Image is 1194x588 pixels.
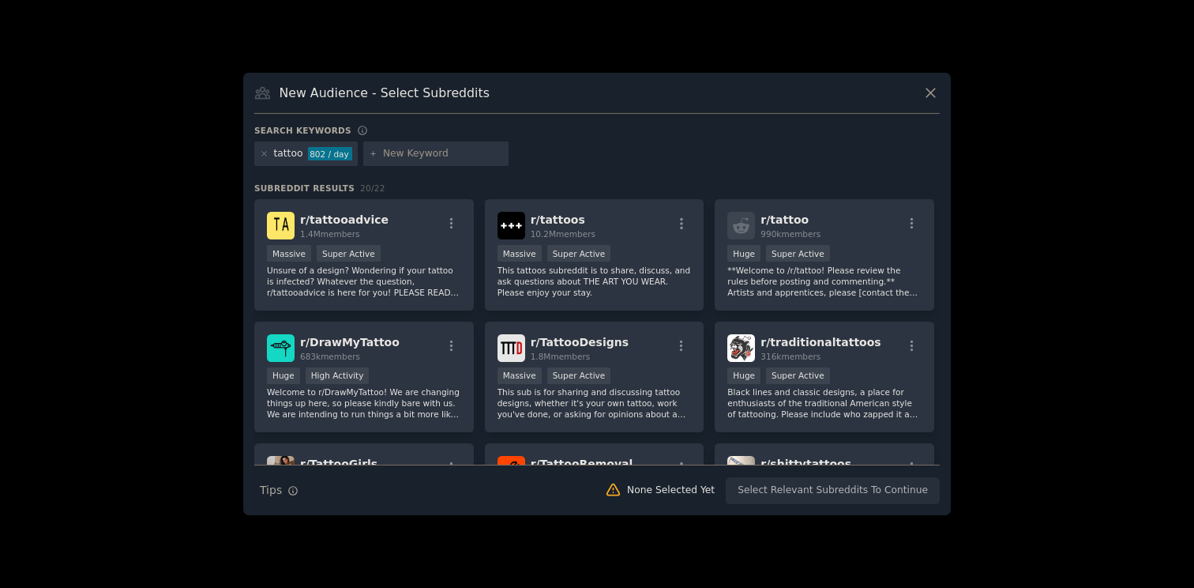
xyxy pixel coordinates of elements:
div: 802 / day [308,147,352,161]
span: r/ tattoos [531,213,585,226]
div: Massive [267,245,311,262]
input: New Keyword [383,147,503,161]
div: Super Active [547,367,611,384]
span: 990k members [760,229,820,239]
span: 316k members [760,352,820,361]
span: r/ tattooadvice [300,213,389,226]
div: Super Active [766,245,830,262]
span: r/ TattooGirls [300,458,377,470]
span: 1.8M members [531,352,591,361]
p: **Welcome to /r/tattoo! Please review the rules before posting and commenting.** Artists and appr... [727,265,922,298]
span: r/ DrawMyTattoo [300,336,400,349]
div: None Selected Yet [627,484,715,498]
div: Massive [497,245,542,262]
p: This tattoos subreddit is to share, discuss, and ask questions about THE ART YOU WEAR. Please enj... [497,265,692,298]
p: Welcome to r/DrawMyTattoo! We are changing things up here, so please kindly bare with us. We are ... [267,386,461,420]
div: Huge [727,367,760,384]
span: r/ tattoo [760,213,809,226]
span: 1.4M members [300,229,360,239]
p: This sub is for sharing and discussing tattoo designs, whether it's your own tattoo, work you've ... [497,386,692,420]
div: Super Active [317,245,381,262]
img: DrawMyTattoo [267,334,295,362]
span: r/ TattooRemoval [531,458,633,470]
img: TattooRemoval [497,456,525,484]
div: High Activity [306,367,370,384]
img: shittytattoos [727,456,755,484]
h3: Search keywords [254,125,351,136]
div: Massive [497,367,542,384]
span: 683k members [300,352,360,361]
span: Subreddit Results [254,183,355,194]
div: tattoo [274,147,303,161]
div: Super Active [547,245,611,262]
button: Tips [254,477,304,504]
p: Black lines and classic designs, a place for enthusiasts of the traditional American style of tat... [727,386,922,420]
h3: New Audience - Select Subreddits [280,85,490,101]
img: tattoos [497,212,525,239]
div: Huge [267,367,300,384]
p: Unsure of a design? Wondering if your tattoo is infected? Whatever the question, r/tattooadvice i... [267,265,461,298]
img: TattooGirls [267,456,295,484]
span: Tips [260,482,282,499]
div: Super Active [766,367,830,384]
img: tattooadvice [267,212,295,239]
img: TattooDesigns [497,334,525,362]
span: r/ shittytattoos [760,458,851,470]
span: 10.2M members [531,229,595,239]
div: Huge [727,245,760,262]
span: r/ TattooDesigns [531,336,629,349]
img: traditionaltattoos [727,334,755,362]
span: r/ traditionaltattoos [760,336,880,349]
span: 20 / 22 [360,183,385,193]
